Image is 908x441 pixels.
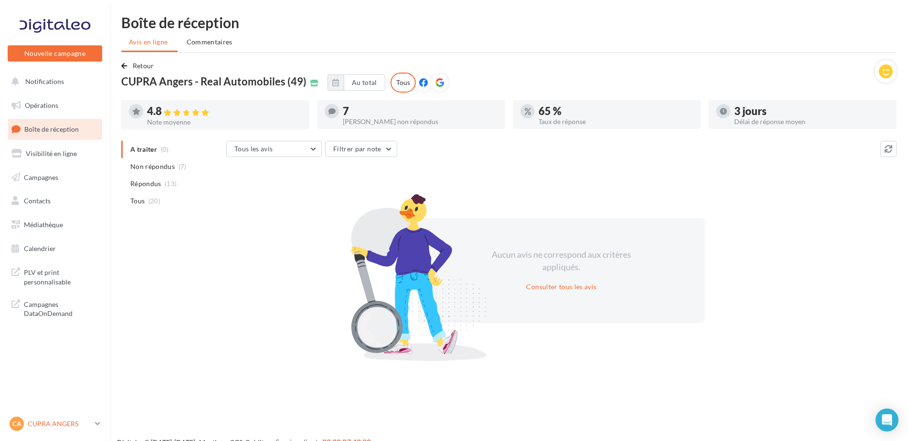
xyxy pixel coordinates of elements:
[538,106,693,116] div: 65 %
[343,118,497,125] div: [PERSON_NAME] non répondus
[6,144,104,164] a: Visibilité en ligne
[325,141,397,157] button: Filtrer par note
[24,220,63,229] span: Médiathèque
[147,119,302,126] div: Note moyenne
[538,118,693,125] div: Taux de réponse
[6,262,104,290] a: PLV et print personnalisable
[12,419,21,429] span: CA
[24,266,98,286] span: PLV et print personnalisable
[165,180,177,188] span: (13)
[26,149,77,157] span: Visibilité en ligne
[479,249,644,273] div: Aucun avis ne correspond aux critères appliqués.
[226,141,322,157] button: Tous les avis
[522,281,600,293] button: Consulter tous les avis
[130,196,145,206] span: Tous
[24,125,79,133] span: Boîte de réception
[327,74,385,91] button: Au total
[734,118,889,125] div: Délai de réponse moyen
[28,419,91,429] p: CUPRA ANGERS
[121,60,158,72] button: Retour
[876,409,898,431] div: Open Intercom Messenger
[734,106,889,116] div: 3 jours
[24,173,58,181] span: Campagnes
[6,191,104,211] a: Contacts
[6,119,104,139] a: Boîte de réception
[6,72,100,92] button: Notifications
[8,415,102,433] a: CA CUPRA ANGERS
[234,145,273,153] span: Tous les avis
[133,62,154,70] span: Retour
[179,163,187,170] span: (7)
[6,294,104,322] a: Campagnes DataOnDemand
[25,77,64,85] span: Notifications
[24,197,51,205] span: Contacts
[24,244,56,252] span: Calendrier
[8,45,102,62] button: Nouvelle campagne
[121,76,306,87] span: CUPRA Angers - Real Automobiles (49)
[6,95,104,115] a: Opérations
[130,162,175,171] span: Non répondus
[344,74,385,91] button: Au total
[391,73,416,93] div: Tous
[343,106,497,116] div: 7
[130,179,161,189] span: Répondus
[24,298,98,318] span: Campagnes DataOnDemand
[6,239,104,259] a: Calendrier
[6,168,104,188] a: Campagnes
[147,106,302,117] div: 4.8
[121,15,897,30] div: Boîte de réception
[187,38,232,46] span: Commentaires
[148,197,160,205] span: (20)
[25,101,58,109] span: Opérations
[6,215,104,235] a: Médiathèque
